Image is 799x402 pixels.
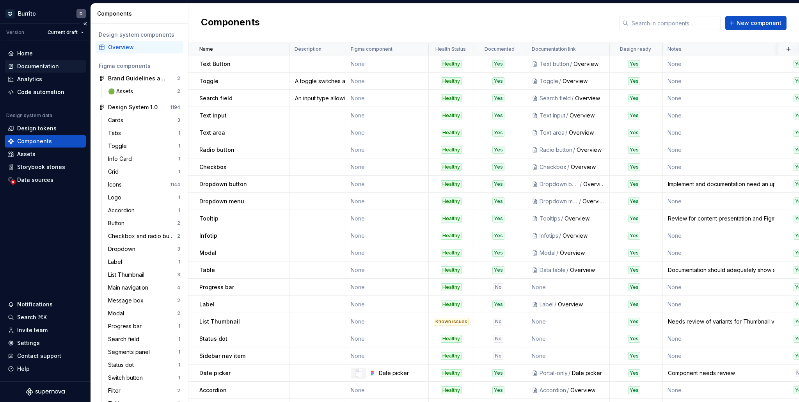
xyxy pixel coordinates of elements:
div: Healthy [441,197,462,205]
div: / [565,112,570,119]
div: Text button [540,60,569,68]
a: Modal2 [105,307,183,320]
a: Assets [5,148,86,160]
div: Progress bar [108,322,145,330]
td: None [663,107,775,124]
div: Storybook stories [17,163,65,171]
div: Data table [540,266,566,274]
div: / [556,249,560,257]
p: Dropdown button [199,180,247,188]
div: Accordion [108,206,138,214]
td: None [346,296,429,313]
div: Overview [563,232,605,240]
a: List Thumbnail3 [105,269,183,281]
div: Overview [574,60,605,68]
p: Notes [668,46,682,52]
div: Healthy [441,60,462,68]
td: None [346,261,429,279]
div: Yes [492,369,504,377]
div: Data sources [17,176,53,184]
div: 1194 [170,104,180,110]
input: Search in components... [629,16,721,30]
div: Yes [628,197,640,205]
div: D [80,11,83,17]
div: 1 [178,349,180,355]
div: Known issues [434,318,469,326]
div: Overview [577,146,605,154]
td: None [663,90,775,107]
div: Label [540,301,554,308]
div: Dropdown menu [540,197,578,205]
div: Yes [628,352,640,360]
a: Accordion1 [105,204,183,217]
div: Tooltips [540,215,560,222]
td: None [663,279,775,296]
div: Overview [560,249,605,257]
div: Search field [540,94,571,102]
a: Toggle1 [105,140,183,152]
div: 1 [178,156,180,162]
div: / [572,146,577,154]
div: Status dot [108,361,137,369]
td: None [663,227,775,244]
p: Text Button [199,60,231,68]
div: Overview [570,112,605,119]
div: 2 [177,310,180,317]
div: / [554,301,558,308]
p: Design ready [620,46,651,52]
button: Contact support [5,350,86,362]
td: None [346,210,429,227]
div: Implement and documentation need an update to reflect latest additions to variants and sizes [663,180,774,188]
div: Healthy [441,369,462,377]
div: Healthy [441,283,462,291]
a: Filter2 [105,384,183,397]
div: Healthy [441,129,462,137]
div: Grid [108,168,122,176]
td: None [346,193,429,210]
div: Components [97,10,185,18]
td: None [346,158,429,176]
button: New component [725,16,787,30]
a: Cards3 [105,114,183,126]
a: Button2 [105,217,183,229]
div: 3 [177,117,180,123]
td: None [346,107,429,124]
a: Segments panel1 [105,346,183,358]
div: Yes [628,129,640,137]
div: Infotips [540,232,558,240]
a: 🟢 Assets2 [105,85,183,98]
div: / [560,215,565,222]
p: Checkbox [199,163,226,171]
div: Toggle [108,142,130,150]
td: None [663,193,775,210]
div: Text input [540,112,565,119]
div: Cards [108,116,126,124]
div: Text area [540,129,565,137]
div: Modal [540,249,556,257]
div: Toggle [540,77,558,85]
div: Logo [108,194,124,201]
td: None [663,73,775,90]
td: None [346,73,429,90]
div: Design system components [99,31,180,39]
td: None [346,244,429,261]
a: Home [5,47,86,60]
div: Checkbox [540,163,566,171]
div: Yes [628,301,640,308]
div: Yes [492,60,504,68]
div: Message box [108,297,147,304]
div: Yes [492,197,504,205]
div: 4 [177,285,180,291]
td: None [346,347,429,365]
div: Yes [492,180,504,188]
div: Yes [492,163,504,171]
a: Status dot1 [105,359,183,371]
p: Tooltip [199,215,218,222]
div: Overview [582,197,605,205]
div: Needs review of variants for Thumbnail vs Alert subcomponents [663,318,774,326]
div: Info Card [108,155,135,163]
div: Segments panel [108,348,153,356]
a: Documentation [5,60,86,73]
span: Current draft [48,29,78,36]
button: Search ⌘K [5,311,86,324]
